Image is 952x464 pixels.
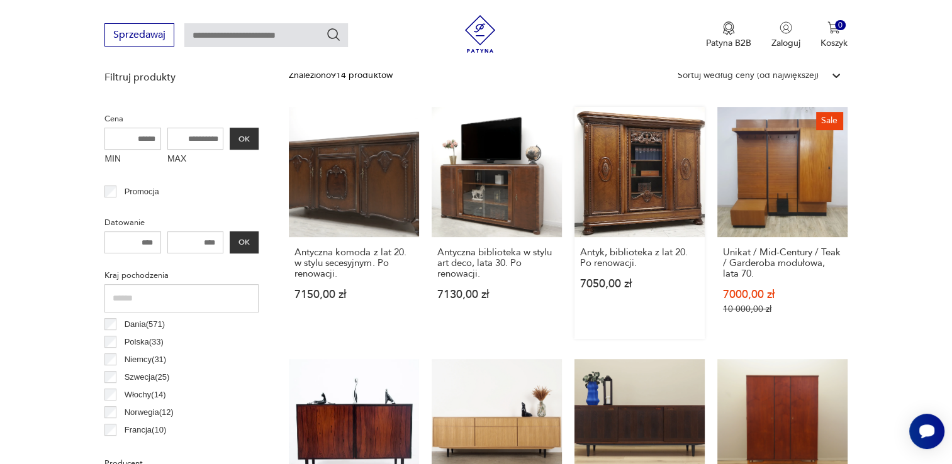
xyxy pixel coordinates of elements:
p: Szwecja ( 25 ) [125,370,170,384]
p: Polska ( 33 ) [125,335,164,349]
div: 0 [835,20,846,31]
p: 7130,00 zł [437,289,556,300]
p: Patyna B2B [706,37,751,49]
h3: Antyczna biblioteka w stylu art deco, lata 30. Po renowacji. [437,247,556,279]
img: Ikona koszyka [827,21,840,34]
p: Kraj pochodzenia [104,268,259,282]
button: Patyna B2B [706,21,751,49]
button: Sprzedawaj [104,23,174,47]
p: Datowanie [104,216,259,229]
iframe: Smartsupp widget button [909,414,944,449]
a: Ikona medaluPatyna B2B [706,21,751,49]
a: Sprzedawaj [104,31,174,40]
button: Zaloguj [771,21,800,49]
p: 7150,00 zł [294,289,413,300]
a: Antyk, biblioteka z lat 20. Po renowacji.Antyk, biblioteka z lat 20. Po renowacji.7050,00 zł [574,107,705,339]
p: Promocja [125,185,159,199]
button: OK [230,128,259,150]
button: 0Koszyk [820,21,848,49]
h3: Antyk, biblioteka z lat 20. Po renowacji. [580,247,699,268]
p: Cena [104,112,259,126]
p: Niemcy ( 31 ) [125,353,167,367]
p: Koszyk [820,37,848,49]
p: 7050,00 zł [580,279,699,289]
h3: Antyczna komoda z lat 20. w stylu secesyjnym. Po renowacji. [294,247,413,279]
img: Ikona medalu [722,21,735,35]
p: Francja ( 10 ) [125,423,167,437]
a: Antyczna biblioteka w stylu art deco, lata 30. Po renowacji.Antyczna biblioteka w stylu art deco,... [432,107,562,339]
button: Szukaj [326,27,341,42]
p: Czechosłowacja ( 6 ) [125,441,194,455]
a: Antyczna komoda z lat 20. w stylu secesyjnym. Po renowacji.Antyczna komoda z lat 20. w stylu sece... [289,107,419,339]
p: Zaloguj [771,37,800,49]
p: Norwegia ( 12 ) [125,406,174,419]
p: 10 000,00 zł [723,304,842,314]
p: Filtruj produkty [104,70,259,84]
button: OK [230,231,259,253]
a: SaleUnikat / Mid-Century / Teak / Garderoba modułowa, lata 70.Unikat / Mid-Century / Teak / Garde... [717,107,848,339]
label: MIN [104,150,161,170]
div: Sortuj według ceny (od największej) [678,69,819,82]
h3: Unikat / Mid-Century / Teak / Garderoba modułowa, lata 70. [723,247,842,279]
img: Ikonka użytkownika [780,21,792,34]
p: Dania ( 571 ) [125,318,165,331]
img: Patyna - sklep z meblami i dekoracjami vintage [461,15,499,53]
p: 7000,00 zł [723,289,842,300]
div: Znaleziono 914 produktów [289,69,392,82]
p: Włochy ( 14 ) [125,388,166,402]
label: MAX [167,150,224,170]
